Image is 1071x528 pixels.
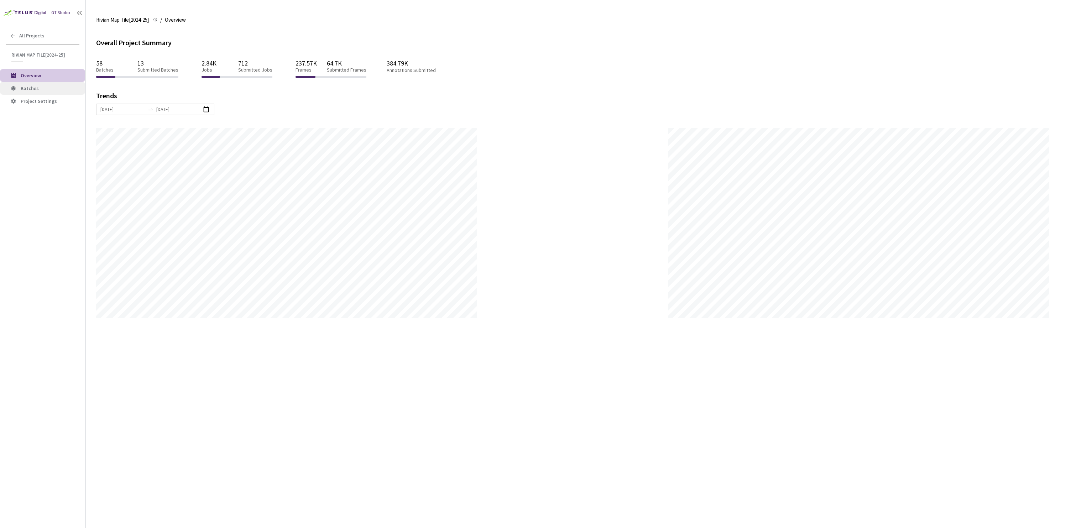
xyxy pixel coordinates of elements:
p: 384.79K [387,59,464,67]
p: 64.7K [327,59,366,67]
p: 2.84K [202,59,216,67]
p: 58 [96,59,114,67]
span: Rivian Map Tile[2024-25] [11,52,75,58]
p: Frames [296,67,317,73]
span: Batches [21,85,39,92]
span: All Projects [19,33,45,39]
span: Project Settings [21,98,57,104]
span: to [148,106,153,112]
span: Rivian Map Tile[2024-25] [96,16,149,24]
div: Overall Project Summary [96,37,1060,48]
input: End date [156,105,201,113]
span: Overview [21,72,41,79]
div: GT Studio [51,9,70,16]
p: Submitted Jobs [238,67,272,73]
span: Overview [165,16,186,24]
p: 712 [238,59,272,67]
li: / [160,16,162,24]
p: Annotations Submitted [387,67,464,73]
p: Submitted Batches [137,67,178,73]
div: Trends [96,92,1050,104]
p: Jobs [202,67,216,73]
p: 13 [137,59,178,67]
p: 237.57K [296,59,317,67]
input: Start date [100,105,145,113]
p: Submitted Frames [327,67,366,73]
p: Batches [96,67,114,73]
span: swap-right [148,106,153,112]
